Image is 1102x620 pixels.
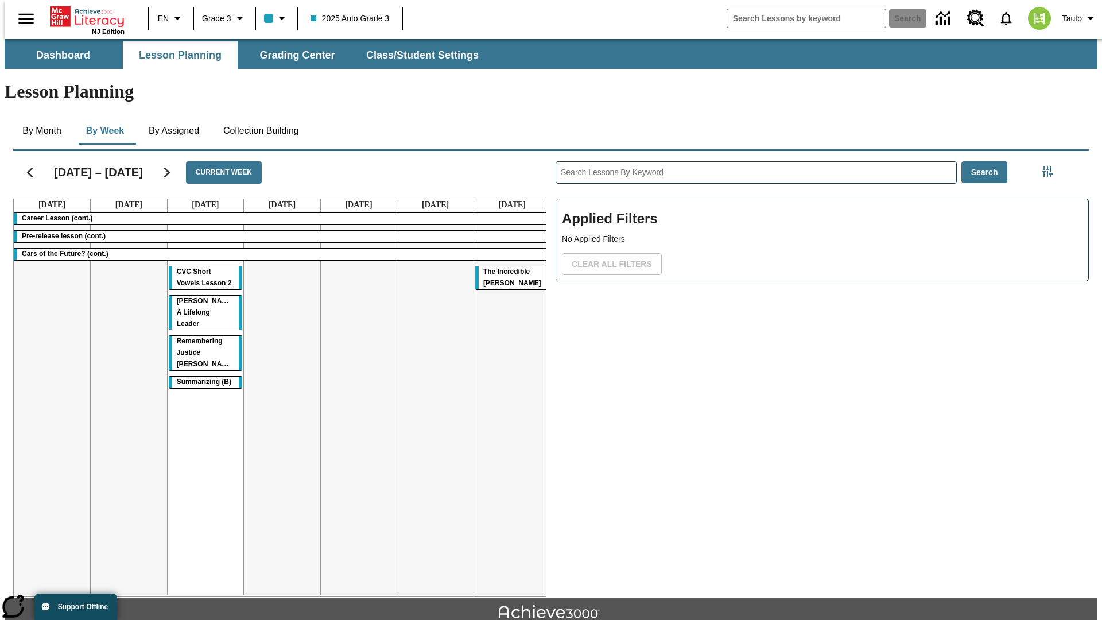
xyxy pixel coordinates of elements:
[34,594,117,620] button: Support Offline
[727,9,886,28] input: search field
[36,49,90,62] span: Dashboard
[177,378,231,386] span: Summarizing (B)
[14,231,550,242] div: Pre-release lesson (cont.)
[366,49,479,62] span: Class/Student Settings
[58,603,108,611] span: Support Offline
[197,8,251,29] button: Grade: Grade 3, Select a grade
[153,8,189,29] button: Language: EN, Select a language
[169,296,243,330] div: Dianne Feinstein: A Lifelong Leader
[1028,7,1051,30] img: avatar image
[177,297,237,328] span: Dianne Feinstein: A Lifelong Leader
[311,13,390,25] span: 2025 Auto Grade 3
[1036,160,1059,183] button: Filters Side menu
[475,266,549,289] div: The Incredible Kellee Edwards
[1058,8,1102,29] button: Profile/Settings
[92,28,125,35] span: NJ Edition
[189,199,221,211] a: September 24, 2025
[556,162,956,183] input: Search Lessons By Keyword
[123,41,238,69] button: Lesson Planning
[259,49,335,62] span: Grading Center
[22,250,108,258] span: Cars of the Future? (cont.)
[5,39,1097,69] div: SubNavbar
[186,161,262,184] button: Current Week
[343,199,374,211] a: September 26, 2025
[22,214,92,222] span: Career Lesson (cont.)
[22,232,106,240] span: Pre-release lesson (cont.)
[14,213,550,224] div: Career Lesson (cont.)
[177,337,235,368] span: Remembering Justice O'Connor
[1062,13,1082,25] span: Tauto
[546,146,1089,597] div: Search
[266,199,298,211] a: September 25, 2025
[6,41,121,69] button: Dashboard
[240,41,355,69] button: Grading Center
[5,81,1097,102] h1: Lesson Planning
[562,233,1082,245] p: No Applied Filters
[9,2,43,36] button: Open side menu
[556,199,1089,281] div: Applied Filters
[420,199,451,211] a: September 27, 2025
[139,49,222,62] span: Lesson Planning
[169,266,243,289] div: CVC Short Vowels Lesson 2
[13,117,71,145] button: By Month
[158,13,169,25] span: EN
[483,268,541,287] span: The Incredible Kellee Edwards
[113,199,145,211] a: September 23, 2025
[5,41,489,69] div: SubNavbar
[929,3,960,34] a: Data Center
[50,4,125,35] div: Home
[152,158,181,187] button: Next
[357,41,488,69] button: Class/Student Settings
[214,117,308,145] button: Collection Building
[54,165,143,179] h2: [DATE] – [DATE]
[14,249,550,260] div: Cars of the Future? (cont.)
[259,8,293,29] button: Class color is light blue. Change class color
[1021,3,1058,33] button: Select a new avatar
[960,3,991,34] a: Resource Center, Will open in new tab
[961,161,1008,184] button: Search
[991,3,1021,33] a: Notifications
[76,117,134,145] button: By Week
[202,13,231,25] span: Grade 3
[4,146,546,597] div: Calendar
[562,205,1082,233] h2: Applied Filters
[169,377,243,388] div: Summarizing (B)
[139,117,208,145] button: By Assigned
[36,199,68,211] a: September 22, 2025
[169,336,243,370] div: Remembering Justice O'Connor
[177,268,232,287] span: CVC Short Vowels Lesson 2
[496,199,528,211] a: September 28, 2025
[15,158,45,187] button: Previous
[50,5,125,28] a: Home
